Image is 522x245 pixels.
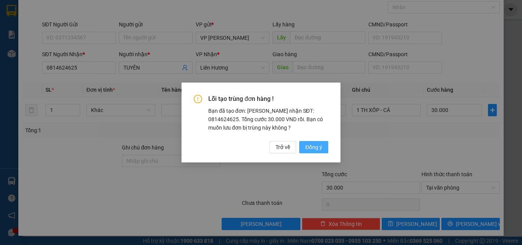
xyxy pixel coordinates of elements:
span: exclamation-circle [194,95,202,103]
div: Bạn đã tạo đơn: [PERSON_NAME] nhận SĐT: 0814624625. Tổng cước 30.000 VND rồi. Bạn có muốn lưu đơn... [208,107,328,132]
span: Trở về [276,143,290,151]
button: Trở về [269,141,296,153]
span: Lỗi tạo trùng đơn hàng ! [208,95,328,103]
span: Đồng ý [305,143,322,151]
button: Đồng ý [299,141,328,153]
